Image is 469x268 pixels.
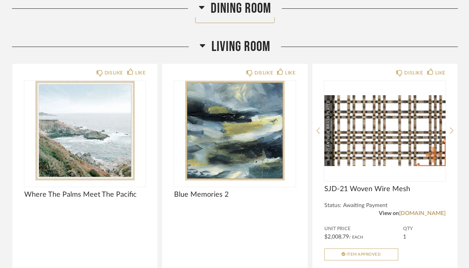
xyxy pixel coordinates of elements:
span: / Each [349,236,363,240]
div: 0 [24,81,145,181]
span: QTY [403,226,446,233]
img: undefined [24,81,145,181]
div: LIKE [135,69,145,77]
span: View on [379,211,399,217]
div: Status: Awaiting Payment [324,203,446,209]
span: SJD-21 Woven Wire Mesh [324,185,446,194]
button: Item Approved [324,249,398,261]
div: DISLIKE [105,69,123,77]
span: Living Room [211,39,270,56]
a: [DOMAIN_NAME] [399,211,446,217]
span: 1 [403,235,406,240]
img: undefined [174,81,295,181]
div: DISLIKE [404,69,423,77]
div: LIKE [285,69,295,77]
span: Item Approved [347,253,381,257]
div: 0 [174,81,295,181]
span: $2,008.79 [324,235,349,240]
span: Where The Palms Meet The Pacific [24,191,145,200]
span: Blue Memories 2 [174,191,295,200]
div: LIKE [435,69,446,77]
img: undefined [324,81,446,181]
span: Unit Price [324,226,403,233]
div: DISLIKE [254,69,273,77]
